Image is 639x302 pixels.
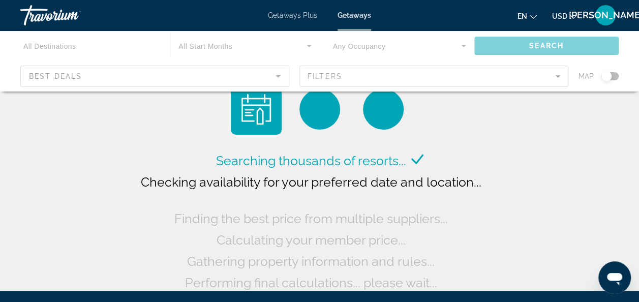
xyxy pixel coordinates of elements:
span: USD [552,12,567,20]
span: Gathering property information and rules... [187,254,435,269]
span: en [518,12,527,20]
span: Searching thousands of resorts... [216,153,406,168]
button: Change currency [552,9,577,23]
a: Getaways [338,11,371,19]
span: Checking availability for your preferred date and location... [141,174,481,190]
span: Performing final calculations... please wait... [185,275,437,290]
a: Travorium [20,2,122,28]
iframe: Button to launch messaging window [598,261,631,294]
button: User Menu [592,5,619,26]
button: Change language [518,9,537,23]
span: Calculating your member price... [217,232,406,248]
span: Finding the best price from multiple suppliers... [174,211,448,226]
a: Getaways Plus [268,11,317,19]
